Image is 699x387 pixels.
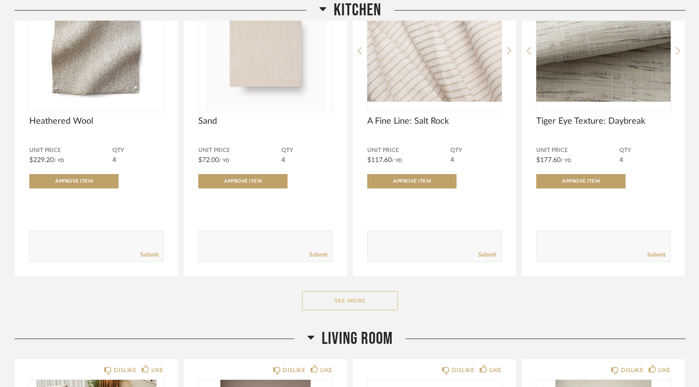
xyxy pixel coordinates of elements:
span: Tiger Eye Texture: Daybreak [536,116,671,127]
span: 4 [281,157,285,164]
span: Unit Price [367,147,450,154]
div: LIKE [320,365,333,375]
button: Approve Item [536,174,626,188]
span: 4 [112,157,116,164]
span: / YD [561,158,571,163]
span: Living Room [322,328,393,349]
span: 4 [619,157,623,164]
span: 4 [450,157,454,164]
div: DISLIKE [114,365,136,375]
span: QTY [281,147,333,154]
div: LIKE [658,365,671,375]
span: Unit Price [29,147,112,154]
span: $117.60 [367,157,392,164]
div: LIKE [489,365,502,375]
a: Submit [140,251,158,259]
a: Submit [478,251,496,259]
a: Submit [309,251,327,259]
span: Sand [198,116,333,127]
span: $72.00 [198,157,219,164]
span: Unit Price [198,147,281,154]
span: $229.20 [29,157,54,164]
span: / YD [219,158,229,163]
button: See More [302,291,398,310]
div: DISLIKE [283,365,305,375]
span: Approve Item [224,179,262,184]
span: QTY [112,147,164,154]
div: DISLIKE [621,365,643,375]
span: Heathered Wool [29,116,164,127]
span: QTY [450,147,502,154]
span: Approve Item [393,179,431,184]
span: Unit Price [536,147,619,154]
button: Approve Item [367,174,457,188]
button: Approve Item [198,174,288,188]
span: Approve Item [562,179,600,184]
button: Approve Item [29,174,119,188]
span: QTY [619,147,671,154]
a: Submit [647,251,665,259]
span: Approve Item [55,179,93,184]
div: DISLIKE [452,365,474,375]
span: $177.60 [536,157,561,164]
div: LIKE [151,365,164,375]
span: / YD [392,158,402,163]
span: / YD [54,158,64,163]
span: A Fine Line: Salt Rock [367,116,502,127]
